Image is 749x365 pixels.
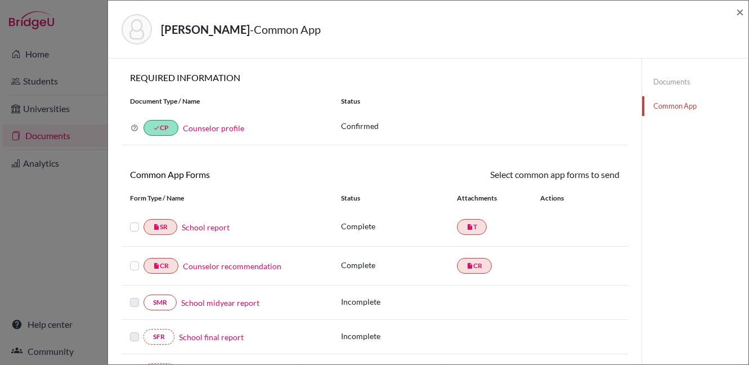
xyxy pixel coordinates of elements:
[250,23,321,36] span: - Common App
[122,96,333,106] div: Document Type / Name
[341,220,457,232] p: Complete
[161,23,250,36] strong: [PERSON_NAME]
[181,297,259,309] a: School midyear report
[143,329,174,345] a: SFR
[182,221,230,233] a: School report
[183,260,281,272] a: Counselor recommendation
[143,258,178,274] a: insert_drive_fileCR
[467,224,473,230] i: insert_drive_file
[457,193,527,203] div: Attachments
[457,219,487,235] a: insert_drive_fileT
[642,72,748,92] a: Documents
[341,193,457,203] div: Status
[341,296,457,308] p: Incomplete
[736,3,744,20] span: ×
[153,262,160,269] i: insert_drive_file
[341,120,620,132] p: Confirmed
[333,96,628,106] div: Status
[642,96,748,116] a: Common App
[143,219,177,235] a: insert_drive_fileSR
[143,295,177,310] a: SMR
[122,169,375,180] h6: Common App Forms
[341,330,457,342] p: Incomplete
[467,262,473,269] i: insert_drive_file
[179,331,244,343] a: School final report
[341,259,457,271] p: Complete
[527,193,596,203] div: Actions
[122,72,628,83] h6: REQUIRED INFORMATION
[183,123,244,133] a: Counselor profile
[122,193,333,203] div: Form Type / Name
[143,120,178,136] a: doneCP
[375,168,628,181] div: Select common app forms to send
[153,124,160,131] i: done
[457,258,492,274] a: insert_drive_fileCR
[736,5,744,19] button: Close
[153,224,160,230] i: insert_drive_file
